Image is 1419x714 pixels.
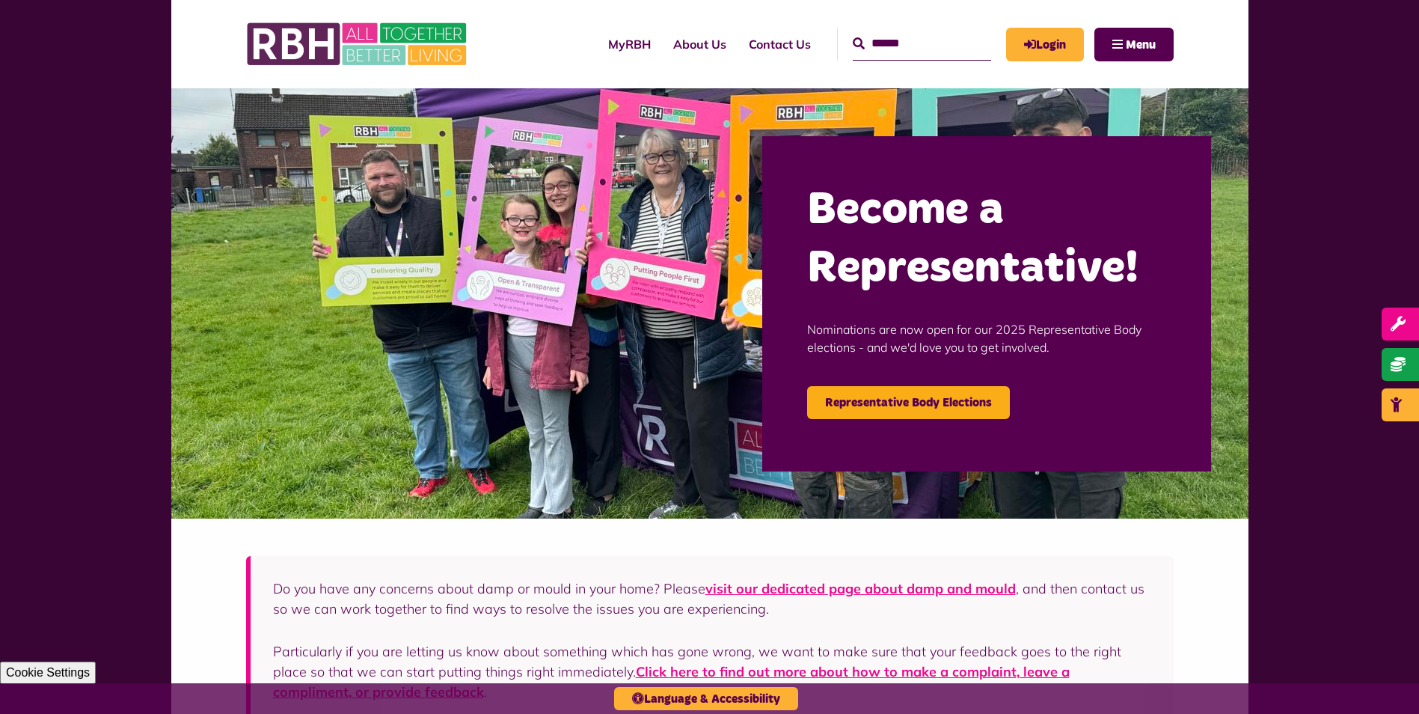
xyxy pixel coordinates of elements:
a: MyRBH [597,24,662,64]
button: Navigation [1094,28,1174,61]
a: Click here to find out more about how to make a complaint, leave a compliment, or provide feedback [273,663,1070,701]
a: visit our dedicated page about damp and mould [705,580,1016,597]
h2: Become a Representative! [807,181,1166,298]
img: RBH [246,15,471,73]
img: Image (22) [171,88,1248,519]
button: Language & Accessibility [614,687,798,710]
p: Do you have any concerns about damp or mould in your home? Please , and then contact us so we can... [273,579,1151,619]
p: Nominations are now open for our 2025 Representative Body elections - and we'd love you to get in... [807,298,1166,379]
p: Particularly if you are letting us know about something which has gone wrong, we want to make sur... [273,641,1151,702]
a: About Us [662,24,738,64]
a: MyRBH [1006,28,1084,61]
a: Contact Us [738,24,822,64]
span: Menu [1126,39,1156,51]
a: Representative Body Elections [807,386,1010,419]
